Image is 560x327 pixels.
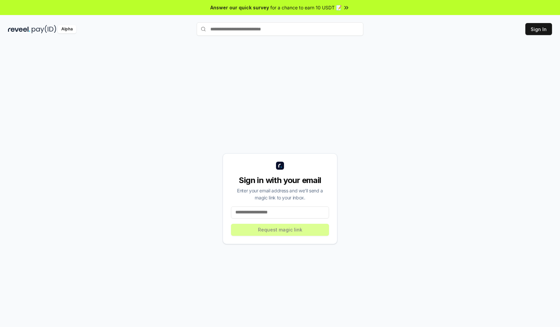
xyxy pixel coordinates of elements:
[276,162,284,170] img: logo_small
[210,4,269,11] span: Answer our quick survey
[270,4,342,11] span: for a chance to earn 10 USDT 📝
[8,25,30,33] img: reveel_dark
[231,187,329,201] div: Enter your email address and we’ll send a magic link to your inbox.
[32,25,56,33] img: pay_id
[525,23,552,35] button: Sign In
[58,25,76,33] div: Alpha
[231,175,329,186] div: Sign in with your email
